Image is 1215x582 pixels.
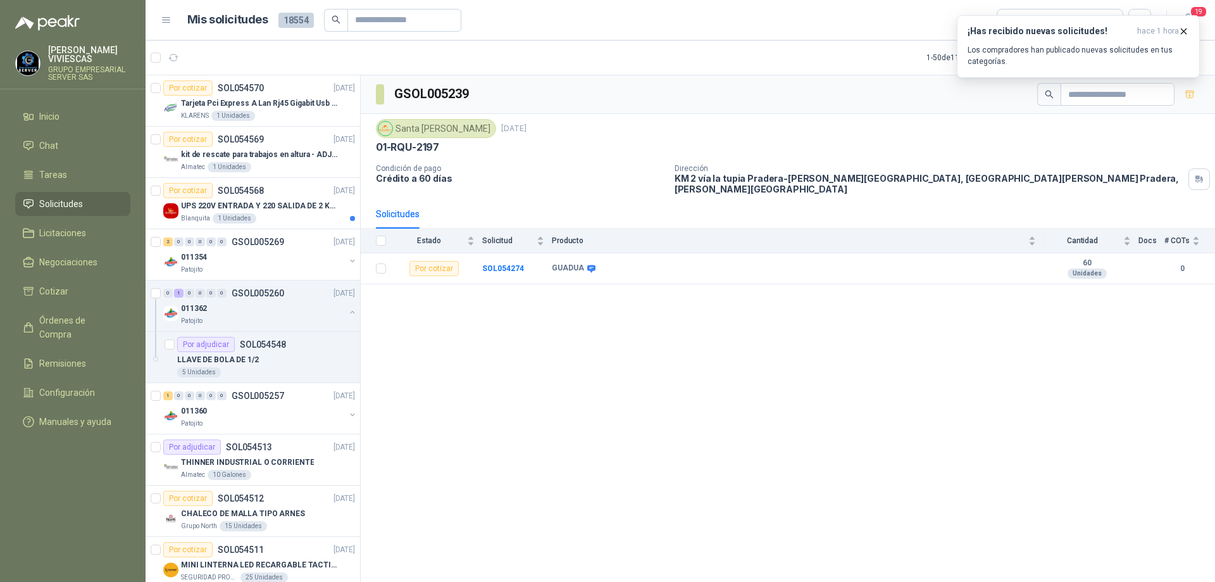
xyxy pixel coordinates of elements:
[333,236,355,248] p: [DATE]
[226,443,272,452] p: SOL054513
[181,111,209,121] p: KLARENS
[376,141,439,154] p: 01-RQU-2197
[181,213,210,224] p: Blanquita
[211,111,255,121] div: 1 Unidades
[174,391,184,400] div: 0
[196,289,205,298] div: 0
[206,237,216,246] div: 0
[333,134,355,146] p: [DATE]
[1137,26,1179,37] span: hace 1 hora
[163,255,178,270] img: Company Logo
[181,265,202,275] p: Patojito
[332,15,340,24] span: search
[39,139,58,153] span: Chat
[213,213,256,224] div: 1 Unidades
[232,237,284,246] p: GSOL005269
[15,192,130,216] a: Solicitudes
[15,250,130,274] a: Negociaciones
[163,388,358,429] a: 1 0 0 0 0 0 GSOL005257[DATE] Company Logo011360Patojito
[378,122,392,136] img: Company Logo
[181,470,205,480] p: Almatec
[220,521,267,531] div: 15 Unidades
[181,316,202,326] p: Patojito
[333,493,355,505] p: [DATE]
[39,226,86,240] span: Licitaciones
[482,236,534,245] span: Solicitud
[675,173,1183,194] p: KM 2 vía la tupia Pradera-[PERSON_NAME][GEOGRAPHIC_DATA], [GEOGRAPHIC_DATA][PERSON_NAME] Pradera ...
[146,434,360,486] a: Por adjudicarSOL054513[DATE] Company LogoTHINNER INDUSTRIAL O CORRIENTEAlmatec10 Galones
[39,415,111,429] span: Manuales y ayuda
[15,351,130,376] a: Remisiones
[394,229,482,253] th: Estado
[218,135,264,144] p: SOL054569
[177,337,235,352] div: Por adjudicar
[15,134,130,158] a: Chat
[1164,263,1200,275] b: 0
[39,357,86,370] span: Remisiones
[181,200,339,212] p: UPS 220V ENTRADA Y 220 SALIDA DE 2 KVA
[163,440,221,455] div: Por adjudicar
[177,367,221,377] div: 5 Unidades
[163,562,178,578] img: Company Logo
[333,288,355,300] p: [DATE]
[181,149,339,161] p: kit de rescate para trabajos en altura - ADJUNTAR FICHA TECNICA
[1138,229,1164,253] th: Docs
[333,82,355,94] p: [DATE]
[39,386,95,400] span: Configuración
[208,162,251,172] div: 1 Unidades
[552,263,584,274] b: GUADUA
[163,511,178,526] img: Company Logo
[217,289,227,298] div: 0
[675,164,1183,173] p: Dirección
[376,119,496,138] div: Santa [PERSON_NAME]
[181,457,314,469] p: THINNER INDUSTRIAL O CORRIENTE
[376,164,664,173] p: Condición de pago
[163,203,178,218] img: Company Logo
[15,381,130,405] a: Configuración
[15,279,130,303] a: Cotizar
[968,44,1189,67] p: Los compradores han publicado nuevas solicitudes en tus categorías.
[968,26,1132,37] h3: ¡Has recibido nuevas solicitudes!
[218,84,264,92] p: SOL054570
[1190,6,1207,18] span: 19
[1164,229,1215,253] th: # COTs
[278,13,314,28] span: 18554
[1005,13,1031,27] div: Todas
[181,98,339,110] p: Tarjeta Pci Express A Lan Rj45 Gigabit Usb 3.0 X3 Puertos
[333,441,355,453] p: [DATE]
[1045,90,1054,99] span: search
[181,303,207,315] p: 011362
[48,46,130,63] p: [PERSON_NAME] VIVIESCAS
[181,419,202,429] p: Patojito
[376,207,420,221] div: Solicitudes
[333,544,355,556] p: [DATE]
[232,391,284,400] p: GSOL005257
[39,197,83,211] span: Solicitudes
[240,340,286,349] p: SOL054548
[163,491,213,506] div: Por cotizar
[39,110,59,123] span: Inicio
[1044,236,1121,245] span: Cantidad
[926,47,1013,68] div: 1 - 50 de 11009
[39,168,67,182] span: Tareas
[1177,9,1200,32] button: 19
[196,391,205,400] div: 0
[552,236,1026,245] span: Producto
[181,559,339,571] p: MINI LINTERNA LED RECARGABLE TACTICA
[501,123,526,135] p: [DATE]
[552,229,1044,253] th: Producto
[957,15,1200,78] button: ¡Has recibido nuevas solicitudes!hace 1 hora Los compradores han publicado nuevas solicitudes en ...
[409,261,459,276] div: Por cotizar
[206,289,216,298] div: 0
[185,237,194,246] div: 0
[482,264,524,273] a: SOL054274
[48,66,130,81] p: GRUPO EMPRESARIAL SERVER SAS
[196,237,205,246] div: 0
[187,11,268,29] h1: Mis solicitudes
[39,284,68,298] span: Cotizar
[163,132,213,147] div: Por cotizar
[146,75,360,127] a: Por cotizarSOL054570[DATE] Company LogoTarjeta Pci Express A Lan Rj45 Gigabit Usb 3.0 X3 PuertosK...
[163,460,178,475] img: Company Logo
[394,84,471,104] h3: GSOL005239
[163,237,173,246] div: 2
